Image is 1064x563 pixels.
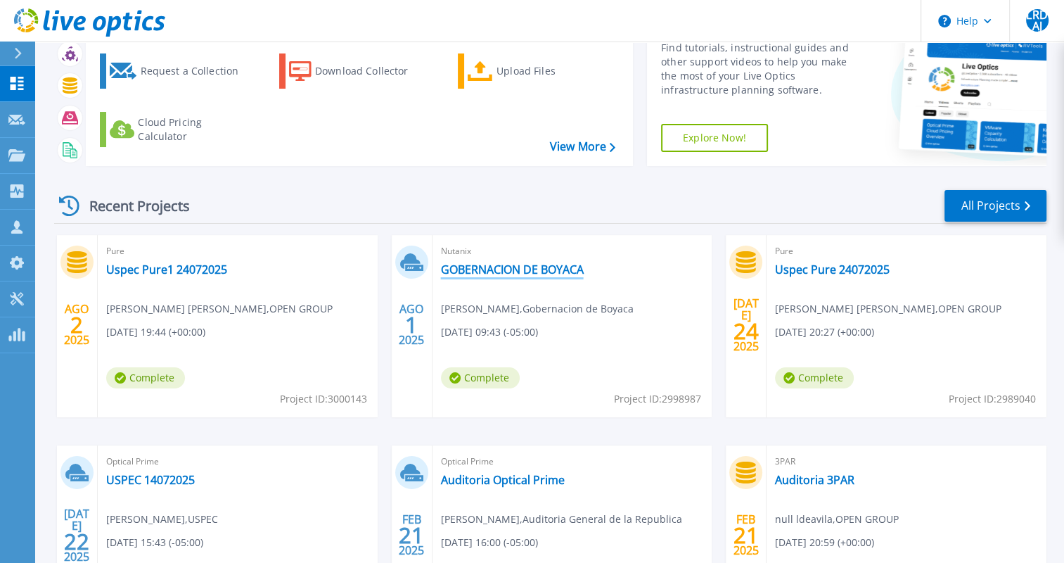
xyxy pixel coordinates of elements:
span: Project ID: 2998987 [614,391,701,407]
span: Pure [106,243,369,259]
a: Auditoria 3PAR [775,473,854,487]
span: [PERSON_NAME] , Auditoria General de la Republica [441,512,682,527]
span: [DATE] 20:27 (+00:00) [775,324,874,340]
a: Uspec Pure 24072025 [775,262,890,277]
span: [PERSON_NAME] , USPEC [106,512,218,527]
span: [DATE] 20:59 (+00:00) [775,535,874,550]
span: 21 [733,529,759,541]
span: Project ID: 2989040 [949,391,1036,407]
div: FEB 2025 [398,510,425,561]
span: LRDAJ [1026,9,1049,32]
span: [PERSON_NAME] [PERSON_NAME] , OPEN GROUP [775,301,1001,317]
a: Download Collector [279,53,436,89]
div: AGO 2025 [63,299,90,350]
span: null ldeavila , OPEN GROUP [775,512,899,527]
div: FEB 2025 [733,510,759,561]
a: Auditoria Optical Prime [441,473,565,487]
span: Project ID: 3000143 [280,391,367,407]
span: [DATE] 19:44 (+00:00) [106,324,205,340]
span: [PERSON_NAME] , Gobernacion de Boyaca [441,301,634,317]
span: 21 [399,529,424,541]
span: Complete [775,367,854,388]
span: Complete [441,367,520,388]
a: Uspec Pure1 24072025 [106,262,227,277]
div: [DATE] 2025 [733,299,759,350]
a: Cloud Pricing Calculator [100,112,257,147]
span: Optical Prime [106,454,369,469]
span: Complete [106,367,185,388]
span: 22 [64,536,89,548]
div: Upload Files [496,57,609,85]
div: AGO 2025 [398,299,425,350]
span: [DATE] 09:43 (-05:00) [441,324,538,340]
span: 3PAR [775,454,1038,469]
span: 1 [405,319,418,331]
a: Upload Files [458,53,615,89]
a: GOBERNACION DE BOYACA [441,262,584,277]
div: Find tutorials, instructional guides and other support videos to help you make the most of your L... [661,41,861,97]
a: USPEC 14072025 [106,473,195,487]
span: [DATE] 16:00 (-05:00) [441,535,538,550]
div: Download Collector [315,57,428,85]
a: All Projects [944,190,1046,222]
a: Explore Now! [661,124,768,152]
a: View More [550,140,615,153]
span: Optical Prime [441,454,704,469]
div: [DATE] 2025 [63,510,90,561]
span: Pure [775,243,1038,259]
span: [PERSON_NAME] [PERSON_NAME] , OPEN GROUP [106,301,333,317]
span: [DATE] 15:43 (-05:00) [106,535,203,550]
div: Request a Collection [140,57,252,85]
div: Cloud Pricing Calculator [138,115,250,144]
span: 2 [70,319,83,331]
a: Request a Collection [100,53,257,89]
span: Nutanix [441,243,704,259]
span: 24 [733,325,759,337]
div: Recent Projects [54,189,209,223]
